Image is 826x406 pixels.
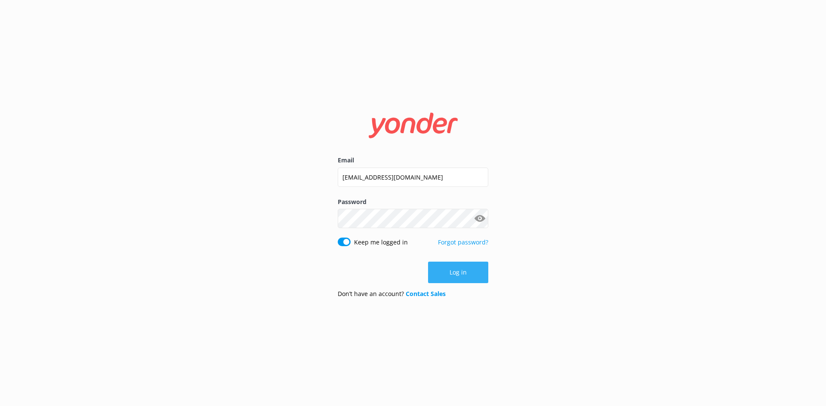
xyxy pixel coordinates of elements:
[438,238,488,246] a: Forgot password?
[338,197,488,207] label: Password
[338,289,446,299] p: Don’t have an account?
[428,262,488,283] button: Log in
[406,290,446,298] a: Contact Sales
[338,156,488,165] label: Email
[471,210,488,227] button: Show password
[354,238,408,247] label: Keep me logged in
[338,168,488,187] input: user@emailaddress.com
